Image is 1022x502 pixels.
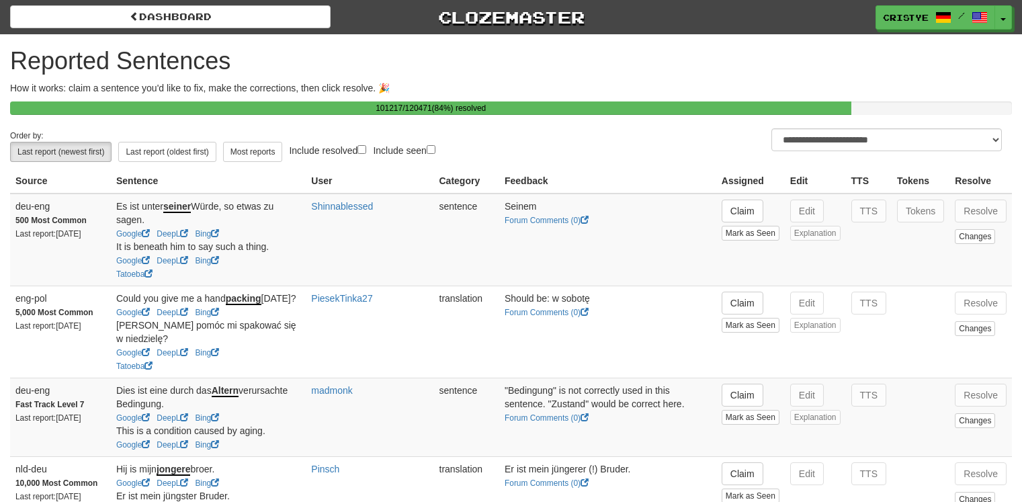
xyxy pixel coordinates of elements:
[949,169,1012,194] th: Resolve
[157,348,188,358] a: DeepL
[118,142,216,162] button: Last report (oldest first)
[226,293,261,305] u: packing
[223,142,283,162] button: Most reports
[116,308,150,317] a: Google
[505,478,589,488] a: Forum Comments (0)
[195,348,219,358] a: Bing
[790,200,824,222] button: Edit
[883,11,929,24] span: cristye
[15,200,105,213] div: deu-eng
[157,464,191,476] u: jongere
[790,226,841,241] button: Explanation
[163,201,191,213] u: seiner
[722,410,779,425] button: Mark as Seen
[722,200,763,222] button: Claim
[505,216,589,225] a: Forum Comments (0)
[373,142,435,157] label: Include seen
[116,256,150,265] a: Google
[116,362,153,371] a: Tatoeba
[10,142,112,162] button: Last report (newest first)
[157,478,188,488] a: DeepL
[15,292,105,305] div: eng-pol
[499,194,716,286] td: Seinem
[116,269,153,279] a: Tatoeba
[195,256,219,265] a: Bing
[790,410,841,425] button: Explanation
[851,292,886,315] button: TTS
[15,400,84,409] strong: Fast Track Level 7
[195,229,219,239] a: Bing
[427,145,435,154] input: Include seen
[434,286,500,378] td: translation
[116,413,150,423] a: Google
[955,462,1007,485] button: Resolve
[499,286,716,378] td: Should be: w sobotę
[499,169,716,194] th: Feedback
[15,308,93,317] strong: 5,000 Most Common
[116,293,296,305] span: Could you give me a hand [DATE]?
[851,200,886,222] button: TTS
[790,318,841,333] button: Explanation
[15,229,81,239] small: Last report: [DATE]
[311,293,372,304] a: PiesekTinka27
[10,169,111,194] th: Source
[955,384,1007,407] button: Resolve
[157,413,188,423] a: DeepL
[722,384,763,407] button: Claim
[10,101,851,115] div: 101217 / 120471 ( 84 %) resolved
[195,413,219,423] a: Bing
[15,462,105,476] div: nld-deu
[311,464,339,474] a: Pinsch
[892,169,949,194] th: Tokens
[846,169,892,194] th: TTS
[876,5,995,30] a: cristye /
[955,413,995,428] button: Changes
[15,492,81,501] small: Last report: [DATE]
[790,292,824,315] button: Edit
[434,194,500,286] td: sentence
[116,424,300,437] div: This is a condition caused by aging.
[116,240,300,253] div: It is beneath him to say such a thing.
[116,201,273,225] span: Es ist unter Würde, so etwas zu sagen.
[722,226,779,241] button: Mark as Seen
[306,169,433,194] th: User
[351,5,671,29] a: Clozemaster
[505,308,589,317] a: Forum Comments (0)
[790,384,824,407] button: Edit
[311,385,352,396] a: madmonk
[195,308,219,317] a: Bing
[434,169,500,194] th: Category
[157,229,188,239] a: DeepL
[357,145,366,154] input: Include resolved
[15,216,87,225] strong: 500 Most Common
[722,292,763,315] button: Claim
[195,478,219,488] a: Bing
[499,378,716,456] td: "Bedingung" is not correctly used in this sentence. "Zustand" would be correct here.
[116,440,150,450] a: Google
[722,318,779,333] button: Mark as Seen
[785,169,846,194] th: Edit
[958,11,965,20] span: /
[157,256,188,265] a: DeepL
[116,385,288,409] span: Dies ist eine durch das verursachte Bedingung.
[716,169,785,194] th: Assigned
[15,478,97,488] strong: 10,000 Most Common
[10,5,331,28] a: Dashboard
[434,378,500,456] td: sentence
[116,319,300,345] div: [PERSON_NAME] pomóc mi spakować się w niedzielę?
[157,440,188,450] a: DeepL
[505,413,589,423] a: Forum Comments (0)
[851,384,886,407] button: TTS
[955,292,1007,315] button: Resolve
[790,462,824,485] button: Edit
[955,200,1007,222] button: Resolve
[311,201,373,212] a: Shinnablessed
[289,142,366,157] label: Include resolved
[157,308,188,317] a: DeepL
[195,440,219,450] a: Bing
[851,462,886,485] button: TTS
[722,462,763,485] button: Claim
[897,200,944,222] button: Tokens
[111,169,306,194] th: Sentence
[116,464,214,476] span: Hij is mijn broer.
